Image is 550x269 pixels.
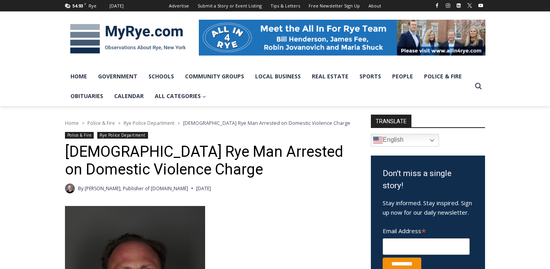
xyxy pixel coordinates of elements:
[183,119,350,126] span: [DEMOGRAPHIC_DATA] Rye Man Arrested on Domestic Violence Charge
[383,198,473,217] p: Stay informed. Stay inspired. Sign up now for our daily newsletter.
[65,132,94,139] a: Police & Fire
[109,2,124,9] div: [DATE]
[124,120,174,126] a: Rye Police Department
[143,67,180,86] a: Schools
[383,167,473,192] h3: Don't miss a single story!
[155,92,206,100] span: All Categories
[196,185,211,192] time: [DATE]
[65,184,75,193] a: Author image
[373,135,383,145] img: en
[354,67,387,86] a: Sports
[443,1,453,10] a: Instagram
[383,223,470,237] label: Email Address
[178,121,180,126] span: >
[93,67,143,86] a: Government
[65,67,93,86] a: Home
[180,67,250,86] a: Community Groups
[89,2,96,9] div: Rye
[109,86,149,106] a: Calendar
[78,185,83,192] span: By
[118,121,120,126] span: >
[471,79,485,93] button: View Search Form
[65,86,109,106] a: Obituaries
[65,143,350,179] h1: [DEMOGRAPHIC_DATA] Rye Man Arrested on Domestic Violence Charge
[250,67,306,86] a: Local Business
[87,120,115,126] a: Police & Fire
[465,1,474,10] a: X
[149,86,212,106] a: All Categories
[387,67,419,86] a: People
[97,132,148,139] a: Rye Police Department
[65,67,471,106] nav: Primary Navigation
[82,121,84,126] span: >
[65,119,350,127] nav: Breadcrumbs
[476,1,485,10] a: YouTube
[306,67,354,86] a: Real Estate
[65,120,79,126] a: Home
[72,3,83,9] span: 54.93
[84,2,86,6] span: F
[85,185,188,192] a: [PERSON_NAME], Publisher of [DOMAIN_NAME]
[432,1,442,10] a: Facebook
[419,67,467,86] a: Police & Fire
[65,19,191,59] img: MyRye.com
[371,115,411,127] strong: TRANSLATE
[199,20,485,55] img: All in for Rye
[454,1,463,10] a: Linkedin
[371,134,439,147] a: English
